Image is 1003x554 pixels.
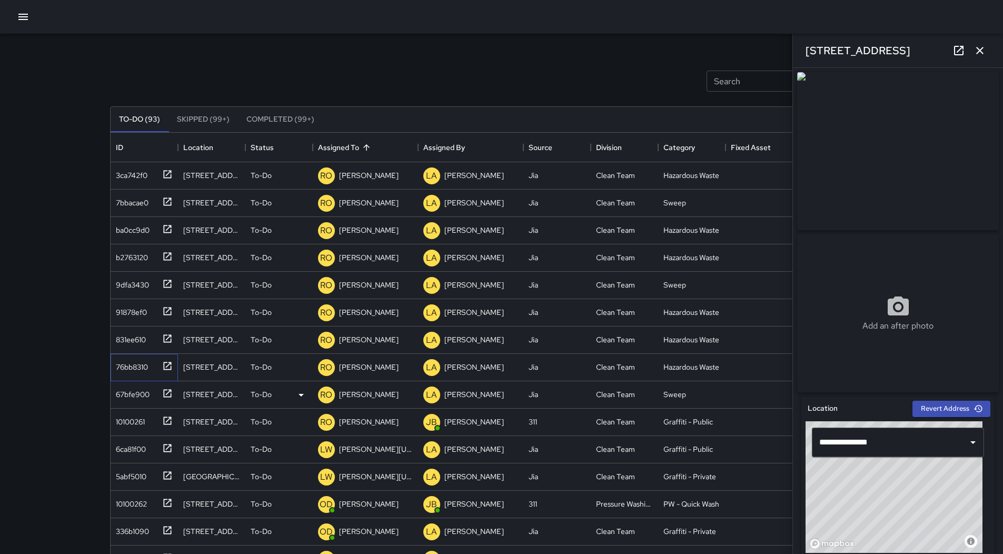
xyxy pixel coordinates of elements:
div: Graffiti - Private [663,526,716,537]
p: [PERSON_NAME][US_STATE] [339,471,413,482]
p: [PERSON_NAME] [339,252,399,263]
div: Location [183,133,213,162]
div: 170 Fell Street [183,389,240,400]
p: To-Do [251,280,272,290]
p: [PERSON_NAME] [339,362,399,372]
p: [PERSON_NAME] [339,197,399,208]
p: RO [320,224,332,237]
p: LA [426,334,437,347]
div: b2763120 [112,248,148,263]
div: Pressure Washing [596,499,653,509]
div: Hazardous Waste [663,307,719,318]
div: 336b1090 [112,522,149,537]
div: Hazardous Waste [663,225,719,235]
p: LA [426,197,437,210]
p: [PERSON_NAME] [444,499,504,509]
div: 167 Fell Street [183,225,240,235]
div: 43 11th Street [183,444,240,454]
div: Division [596,133,622,162]
div: Location [178,133,245,162]
div: Hazardous Waste [663,362,719,372]
div: Division [591,133,658,162]
p: [PERSON_NAME] [444,225,504,235]
p: LW [320,471,332,483]
p: [PERSON_NAME] [444,417,504,427]
div: Clean Team [596,389,635,400]
p: [PERSON_NAME] [339,170,399,181]
p: [PERSON_NAME] [339,389,399,400]
p: To-Do [251,362,272,372]
p: To-Do [251,197,272,208]
div: 311 [529,499,537,509]
p: JB [426,498,437,511]
p: LW [320,443,332,456]
p: [PERSON_NAME] [444,280,504,290]
p: RO [320,252,332,264]
div: 9dfa3430 [112,275,149,290]
p: RO [320,279,332,292]
button: Sort [359,140,374,155]
div: Jia [529,225,538,235]
div: Source [523,133,591,162]
p: [PERSON_NAME] [444,444,504,454]
div: ba0cc9d0 [112,221,150,235]
p: LA [426,443,437,456]
div: Jia [529,197,538,208]
div: 1135 Van Ness Avenue [183,499,240,509]
p: [PERSON_NAME] [444,252,504,263]
p: [PERSON_NAME] [444,170,504,181]
p: To-Do [251,225,272,235]
div: 167 Fell Street [183,252,240,263]
div: 135 Fell Street [183,307,240,318]
p: [PERSON_NAME] [339,417,399,427]
div: Jia [529,389,538,400]
p: To-Do [251,252,272,263]
button: To-Do (93) [111,107,168,132]
div: Fixed Asset [726,133,793,162]
p: To-Do [251,526,272,537]
p: LA [426,252,437,264]
p: LA [426,361,437,374]
p: To-Do [251,389,272,400]
div: Source [529,133,552,162]
div: ID [116,133,123,162]
div: Jia [529,526,538,537]
p: LA [426,471,437,483]
div: Graffiti - Private [663,471,716,482]
div: Clean Team [596,252,635,263]
div: 5abf5010 [112,467,146,482]
div: Clean Team [596,307,635,318]
div: Sweep [663,389,686,400]
p: [PERSON_NAME] [444,334,504,345]
div: Category [663,133,695,162]
div: 10100262 [112,494,147,509]
p: LA [426,224,437,237]
div: Status [251,133,274,162]
div: Jia [529,252,538,263]
div: Assigned To [318,133,359,162]
div: Jia [529,444,538,454]
div: Fixed Asset [731,133,771,162]
div: Jia [529,170,538,181]
p: [PERSON_NAME] [444,197,504,208]
p: LA [426,170,437,182]
div: Clean Team [596,471,635,482]
div: Clean Team [596,444,635,454]
div: Clean Team [596,362,635,372]
div: 67bfe900 [112,385,150,400]
p: RO [320,416,332,429]
p: [PERSON_NAME] [444,471,504,482]
div: Jia [529,307,538,318]
div: 311 [529,417,537,427]
div: Assigned By [418,133,523,162]
p: [PERSON_NAME] [339,526,399,537]
div: Hazardous Waste [663,170,719,181]
div: 91878ef0 [112,303,147,318]
div: Clean Team [596,417,635,427]
button: Completed (99+) [238,107,323,132]
div: Clean Team [596,334,635,345]
p: [PERSON_NAME] [339,499,399,509]
div: 1484 Market Street [183,471,240,482]
div: Graffiti - Public [663,417,713,427]
div: 135 Fell Street [183,280,240,290]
